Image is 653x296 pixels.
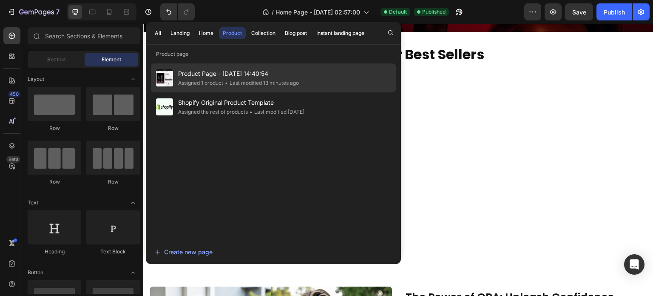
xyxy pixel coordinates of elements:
div: Assigned 1 product [178,79,223,87]
div: Landing [170,29,190,37]
div: Home [199,29,213,37]
span: Text [28,199,38,207]
span: Save [572,9,586,16]
button: Product [219,27,246,39]
span: • [225,80,228,86]
button: Create new page [154,244,392,261]
button: Instant landing page [312,27,368,39]
h2: Discover Our Best Sellers [6,21,504,40]
div: Text Block [86,248,140,256]
div: Collection [251,29,275,37]
div: Assigned the rest of products [178,108,248,116]
span: Published [422,8,446,16]
div: Row [86,178,140,186]
div: Create new page [155,247,213,256]
span: Toggle open [126,196,140,210]
div: Publish [604,8,625,17]
button: Home [195,27,217,39]
a: ORA - Pheromone Elixir [7,198,121,210]
div: Heading [28,248,81,256]
input: Search Sections & Elements [28,27,140,44]
div: $49.95 [27,183,50,195]
span: Element [102,56,121,63]
button: Collection [247,27,279,39]
button: 7 [3,3,63,20]
div: Last modified [DATE] [248,108,304,116]
span: Shopify Original Product Template [178,98,304,108]
div: Open Intercom Messenger [624,254,644,275]
div: Row [86,124,140,132]
div: Row [28,124,81,132]
div: Blog post [285,29,307,37]
button: Save [565,3,593,20]
span: Home Page - [DATE] 02:57:00 [275,8,360,17]
span: Product Page - [DATE] 14:40:54 [178,69,299,79]
div: 450 [8,91,20,98]
div: Product [223,29,242,37]
span: Button [28,269,43,276]
p: No compare price [57,186,97,191]
div: Undo/Redo [160,3,195,20]
a: ORA - Pheromone Elixir [7,60,121,174]
div: Beta [6,156,20,163]
button: Landing [167,27,193,39]
span: Toggle open [126,266,140,279]
span: Toggle open [126,72,140,86]
p: No discount [14,68,43,75]
span: Default [389,8,407,16]
span: Layout [28,75,44,83]
div: All [155,29,161,37]
span: Section [47,56,65,63]
button: All [151,27,165,39]
div: Last modified 13 minutes ago [223,79,299,87]
button: Publish [596,3,632,20]
div: Instant landing page [316,29,364,37]
p: Product page [146,50,401,58]
h2: The Power of ORA: Unleash Confidence, Attraction and Natural Charm [261,266,504,295]
span: / [272,8,274,17]
div: Row [28,178,81,186]
span: • [250,109,253,115]
p: 7 [56,7,60,17]
button: Blog post [281,27,311,39]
